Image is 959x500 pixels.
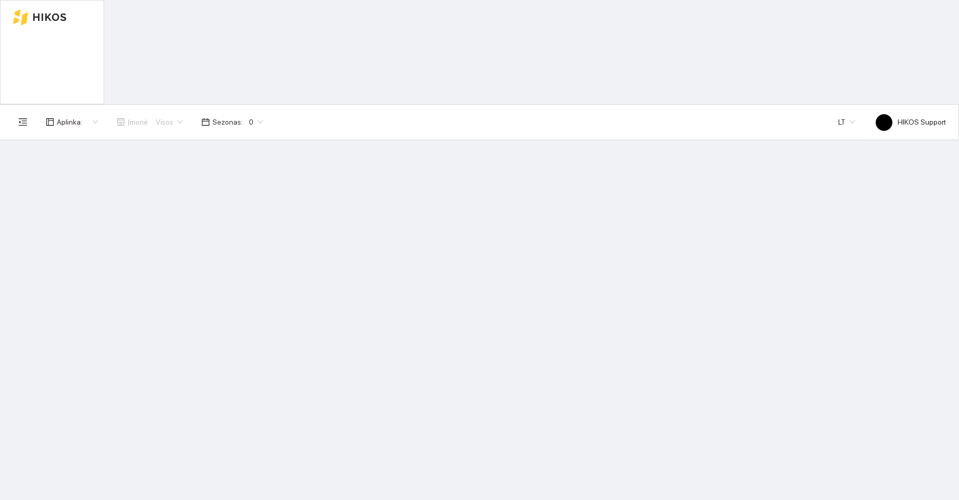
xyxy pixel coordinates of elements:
span: Įmonė : [128,116,149,128]
span: Aplinka : [57,116,82,128]
span: Visos [156,114,183,130]
span: HIKOS Support [876,118,946,126]
span: 0 [249,114,263,130]
button: menu-fold [12,112,33,132]
span: shop [117,118,125,126]
span: layout [46,118,54,126]
span: calendar [201,118,210,126]
span: Sezonas : [212,116,243,128]
span: LT [838,114,855,130]
span: menu-fold [18,117,28,127]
